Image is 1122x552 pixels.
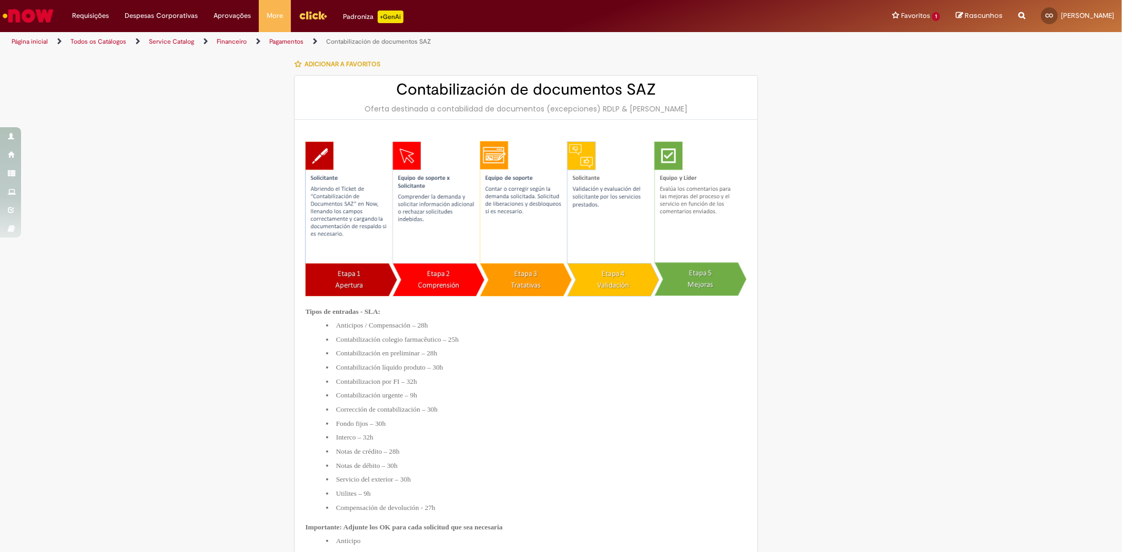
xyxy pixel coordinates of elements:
span: Tipos de entradas - SLA: [305,308,380,315]
a: Todos os Catálogos [70,37,126,46]
span: Notas de crédito – 28h [336,447,400,455]
span: Contabilización en preliminar – 28h [336,349,437,357]
p: +GenAi [378,11,403,23]
span: Corrección de contabilización – 30h [336,405,438,413]
span: Rascunhos [965,11,1003,21]
span: Utilites – 9h [336,489,371,497]
span: Fondo fijos – 30h [336,420,386,427]
button: Adicionar a Favoritos [294,53,386,75]
span: Interco – 32h [336,433,373,441]
a: Service Catalog [149,37,194,46]
span: Requisições [72,11,109,21]
span: Contabilizacion por FI – 32h [336,377,417,385]
a: Financeiro [217,37,247,46]
span: Anticipo [336,537,361,545]
span: [PERSON_NAME] [1061,11,1114,20]
span: Aprovações [214,11,251,21]
span: Servicio del exterior – 30h [336,475,411,483]
span: Compensación de devolución - 27h [336,504,436,512]
span: Importante: Adjunte los OK para cada solicitud que sea necesaria [305,523,502,531]
span: 1 [932,12,940,21]
img: ServiceNow [1,5,55,26]
a: Rascunhos [956,11,1003,21]
ul: Trilhas de página [8,32,740,52]
span: Anticipos / Compensación – 28h [336,321,428,329]
a: Pagamentos [269,37,304,46]
h2: Contabilización de documentos SAZ [305,81,747,98]
div: Padroniza [343,11,403,23]
span: Contabilización urgente – 9h [336,391,417,399]
span: Adicionar a Favoritos [305,60,380,68]
img: click_logo_yellow_360x200.png [299,7,327,23]
span: Despesas Corporativas [125,11,198,21]
a: Página inicial [12,37,48,46]
span: CO [1046,12,1054,19]
div: Oferta destinada a contabilidad de documentos (excepciones) RDLP & [PERSON_NAME] [305,104,747,114]
span: Notas de débito – 30h [336,462,398,469]
span: Contabilización colegio farmacêutico – 25h [336,335,459,343]
span: Favoritos [901,11,930,21]
span: Contabilización líquido produto – 30h [336,363,443,371]
a: Contabilización de documentos SAZ [326,37,431,46]
span: More [267,11,283,21]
